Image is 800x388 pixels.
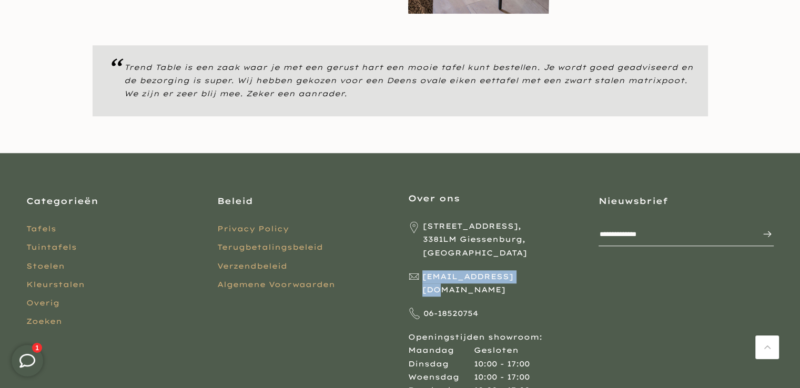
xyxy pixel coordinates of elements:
div: Dinsdag [408,358,474,371]
a: Kleurstalen [26,280,85,289]
a: Privacy Policy [217,224,289,233]
a: Terugbetalingsbeleid [217,242,323,252]
h3: Beleid [217,195,392,207]
a: Tuintafels [26,242,77,252]
div: Maandag [408,344,474,357]
a: Algemene Voorwaarden [217,280,335,289]
a: Overig [26,298,59,308]
iframe: toggle-frame [1,334,54,387]
h3: Over ons [408,192,583,204]
a: Stoelen [26,261,65,271]
span: [EMAIL_ADDRESS][DOMAIN_NAME] [422,270,583,297]
div: 10:00 - 17:00 [474,371,530,384]
span: 06-18520754 [423,307,478,320]
div: Woensdag [408,371,474,384]
div: 10:00 - 17:00 [474,358,530,371]
a: Terug naar boven [755,335,779,359]
span: Inschrijven [752,228,773,240]
a: Tafels [26,224,56,233]
a: Zoeken [26,316,62,326]
h3: Categorieën [26,195,201,207]
button: Inschrijven [752,223,773,244]
span: [STREET_ADDRESS], 3381LM Giessenburg, [GEOGRAPHIC_DATA] [422,220,583,260]
em: Trend Table is een zaak waar je met een gerust hart een mooie tafel kunt bestellen. Je wordt goed... [124,63,693,98]
h3: Nieuwsbrief [599,195,774,207]
a: Verzendbeleid [217,261,287,271]
div: Gesloten [474,344,519,357]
